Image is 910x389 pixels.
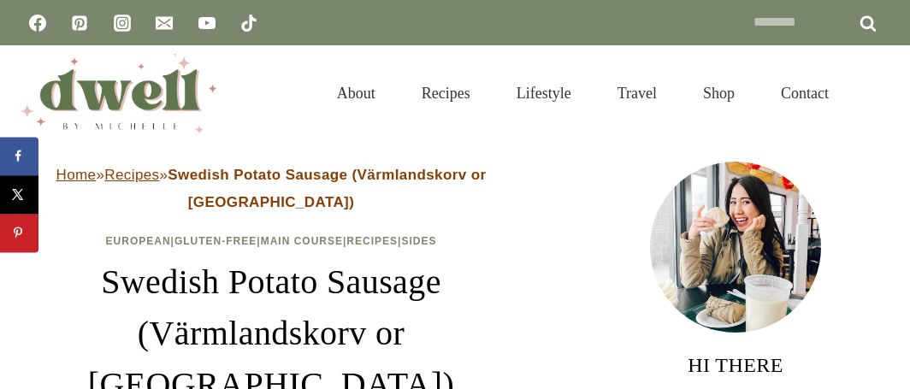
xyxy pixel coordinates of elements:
[401,235,436,247] a: Sides
[21,6,55,40] a: Facebook
[168,167,486,210] strong: Swedish Potato Sausage (Värmlandskorv or [GEOGRAPHIC_DATA])
[314,63,852,123] nav: Primary Navigation
[582,350,889,380] h3: HI THERE
[62,6,97,40] a: Pinterest
[860,79,889,108] button: View Search Form
[493,63,594,123] a: Lifestyle
[147,6,181,40] a: Email
[21,54,217,133] img: DWELL by michelle
[106,235,171,247] a: European
[594,63,680,123] a: Travel
[346,235,398,247] a: Recipes
[106,235,437,247] span: | | | |
[314,63,399,123] a: About
[758,63,852,123] a: Contact
[56,167,96,183] a: Home
[261,235,343,247] a: Main Course
[680,63,758,123] a: Shop
[56,167,486,210] span: » »
[174,235,257,247] a: Gluten-Free
[104,167,159,183] a: Recipes
[232,6,266,40] a: TikTok
[399,63,493,123] a: Recipes
[190,6,224,40] a: YouTube
[105,6,139,40] a: Instagram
